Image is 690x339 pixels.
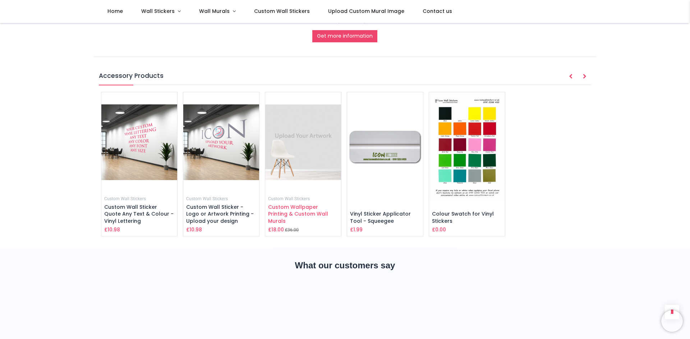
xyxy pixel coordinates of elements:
[254,8,310,15] span: Custom Wall Stickers
[186,203,254,225] a: Custom Wall Sticker - Logo or Artwork Printing - Upload your design
[350,211,420,225] h6: Vinyl Sticker Applicator Tool - Squeegee
[347,92,423,199] img: Vinyl Sticker Applicator Tool - Squeegee
[578,71,591,83] button: Next
[423,8,452,15] span: Contact us
[312,30,377,42] a: Get more information
[564,71,577,83] button: Prev
[141,8,175,15] span: Wall Stickers
[432,210,494,225] a: Colour Swatch for Vinyl Stickers
[104,226,120,233] h6: £
[199,8,230,15] span: Wall Murals
[99,284,591,334] iframe: Customer reviews powered by Trustpilot
[432,226,446,233] h6: £
[271,226,284,233] span: 18.00
[285,227,299,233] small: £
[353,226,363,233] span: 1.99
[186,196,228,201] a: Custom Wall Stickers
[101,92,177,192] img: Custom Wall Sticker Quote Any Text & Colour - Vinyl Lettering
[350,226,363,233] h6: £
[432,211,502,225] h6: Colour Swatch for Vinyl Stickers
[186,204,256,225] h6: Custom Wall Sticker - Logo or Artwork Printing - Upload your design
[265,92,341,192] img: Custom Wallpaper Printing & Custom Wall Murals
[429,92,505,199] img: Colour Swatch for Vinyl Stickers
[99,71,591,85] h5: Accessory Products
[107,8,123,15] span: Home
[104,204,174,225] h6: Custom Wall Sticker Quote Any Text & Colour - Vinyl Lettering
[268,196,310,201] a: Custom Wall Stickers
[104,203,174,225] a: Custom Wall Sticker Quote Any Text & Colour - Vinyl Lettering
[268,203,328,225] a: Custom Wallpaper Printing & Custom Wall Murals
[189,226,202,233] span: 10.98
[183,92,259,192] img: Custom Wall Sticker - Logo or Artwork Printing - Upload your design
[328,8,404,15] span: Upload Custom Mural Image
[104,196,146,201] a: Custom Wall Stickers
[268,226,284,233] h6: £
[350,210,411,225] a: Vinyl Sticker Applicator Tool - Squeegee
[435,226,446,233] span: 0.00
[107,226,120,233] span: 10.98
[661,310,683,332] iframe: Brevo live chat
[99,259,591,272] h2: What our customers say
[186,226,202,233] h6: £
[268,204,338,225] h6: Custom Wallpaper Printing & Custom Wall Murals
[287,227,299,232] span: 36.00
